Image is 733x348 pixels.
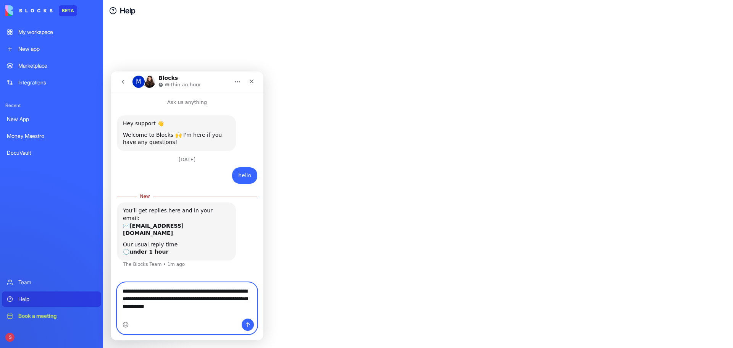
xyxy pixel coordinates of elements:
button: Send a message… [131,247,143,259]
textarea: Message… [6,211,146,240]
a: Money Maestro [2,128,101,144]
div: DocuVault [7,149,96,157]
a: Help [120,5,136,16]
b: under 1 hour [19,177,58,183]
div: Book a meeting [18,312,96,320]
div: You’ll get replies here and in your email: ✉️ [12,136,119,165]
a: New App [2,112,101,127]
a: Integrations [2,75,101,90]
a: Marketplace [2,58,101,73]
a: Team [2,275,101,290]
img: logo [5,5,53,16]
div: New app [18,45,96,53]
a: My workspace [2,24,101,40]
a: Help [2,291,101,307]
div: My workspace [18,28,96,36]
div: The Blocks Team says… [6,131,147,206]
a: Book a meeting [2,308,101,324]
div: The Blocks Team • 1m ago [12,191,74,195]
div: Money Maestro [7,132,96,140]
div: Team [18,278,96,286]
div: BETA [59,5,77,16]
span: S [5,333,15,342]
div: New App [7,115,96,123]
a: DocuVault [2,145,101,160]
span: Recent [2,102,101,108]
div: Our usual reply time 🕒 [12,170,119,185]
iframe: Intercom live chat [111,71,263,340]
div: Marketplace [18,62,96,70]
a: BETA [5,5,77,16]
div: hello [128,100,140,108]
div: New messages divider [6,125,147,125]
div: You’ll get replies here and in your email:✉️[EMAIL_ADDRESS][DOMAIN_NAME]Our usual reply time🕒unde... [6,131,125,189]
button: Emoji picker [12,250,18,256]
a: New app [2,41,101,57]
b: [EMAIL_ADDRESS][DOMAIN_NAME] [12,151,73,165]
div: Integrations [18,79,96,86]
div: Help [18,295,96,303]
div: hello [121,96,147,113]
